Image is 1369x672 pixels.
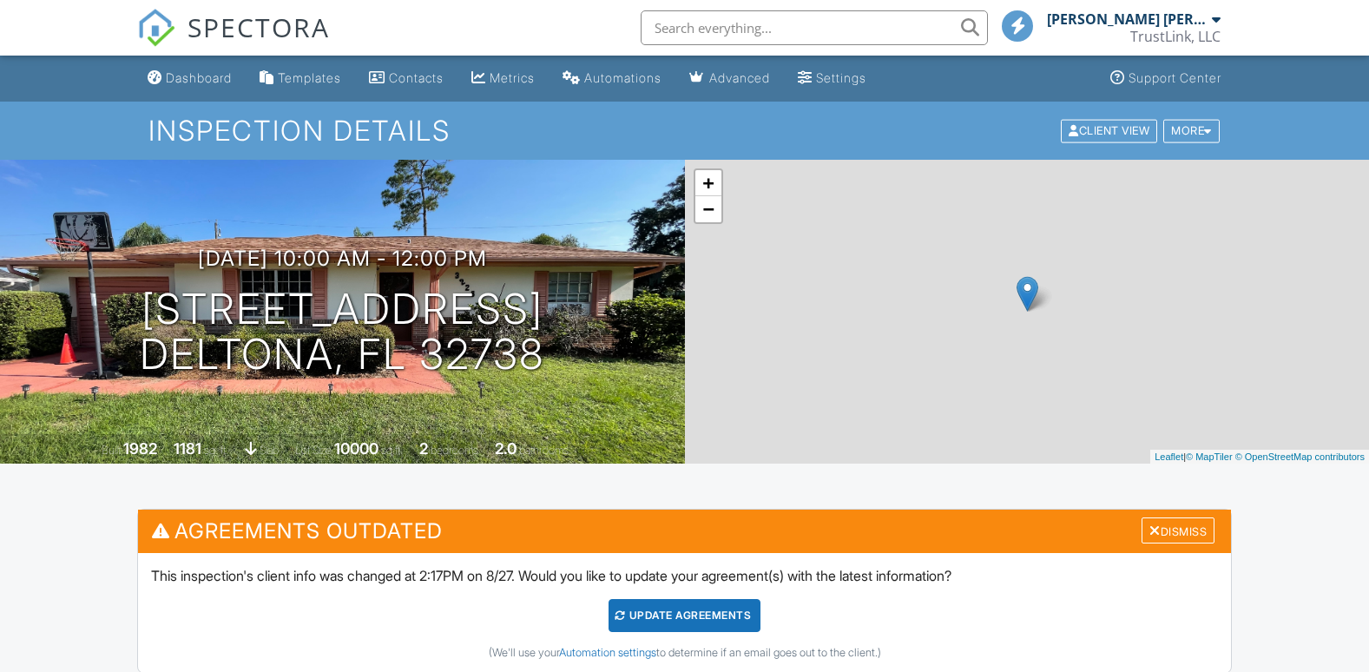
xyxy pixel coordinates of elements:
[682,63,777,95] a: Advanced
[791,63,873,95] a: Settings
[140,287,544,379] h1: [STREET_ADDRESS] Deltona, FL 32738
[609,599,760,632] div: Update Agreements
[166,70,232,85] div: Dashboard
[198,247,487,270] h3: [DATE] 10:00 am - 12:00 pm
[138,510,1232,552] h3: Agreements Outdated
[495,439,517,458] div: 2.0
[1186,451,1233,462] a: © MapTiler
[431,444,478,457] span: bedrooms
[260,444,279,457] span: slab
[1103,63,1228,95] a: Support Center
[188,9,330,45] span: SPECTORA
[1059,123,1162,136] a: Client View
[295,444,332,457] span: Lot Size
[253,63,348,95] a: Templates
[490,70,535,85] div: Metrics
[102,444,121,457] span: Built
[204,444,228,457] span: sq. ft.
[278,70,341,85] div: Templates
[695,170,721,196] a: Zoom in
[816,70,866,85] div: Settings
[1130,28,1221,45] div: TrustLink, LLC
[1235,451,1365,462] a: © OpenStreetMap contributors
[559,646,656,659] a: Automation settings
[1047,10,1208,28] div: [PERSON_NAME] [PERSON_NAME]
[584,70,661,85] div: Automations
[362,63,451,95] a: Contacts
[137,9,175,47] img: The Best Home Inspection Software - Spectora
[174,439,201,458] div: 1181
[1061,119,1157,142] div: Client View
[334,439,378,458] div: 10000
[389,70,444,85] div: Contacts
[148,115,1221,146] h1: Inspection Details
[141,63,239,95] a: Dashboard
[381,444,403,457] span: sq.ft.
[1163,119,1220,142] div: More
[1142,517,1214,544] div: Dismiss
[1155,451,1183,462] a: Leaflet
[137,23,330,60] a: SPECTORA
[519,444,569,457] span: bathrooms
[556,63,668,95] a: Automations (Basic)
[464,63,542,95] a: Metrics
[1150,450,1369,464] div: |
[709,70,770,85] div: Advanced
[641,10,988,45] input: Search everything...
[695,196,721,222] a: Zoom out
[151,646,1219,660] div: (We'll use your to determine if an email goes out to the client.)
[1129,70,1221,85] div: Support Center
[123,439,157,458] div: 1982
[419,439,428,458] div: 2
